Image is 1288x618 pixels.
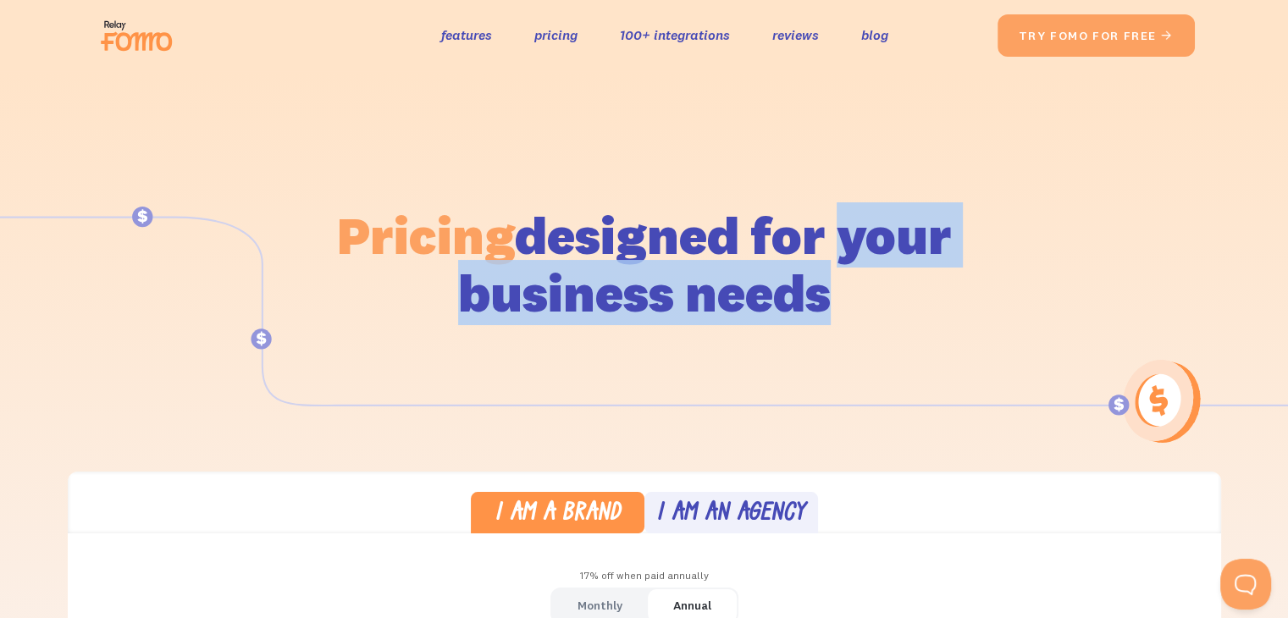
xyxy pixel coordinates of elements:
a: try fomo for free [998,14,1195,57]
a: features [441,23,492,47]
div: I am an agency [656,502,805,527]
iframe: Toggle Customer Support [1220,559,1271,610]
a: 100+ integrations [620,23,730,47]
a: reviews [772,23,819,47]
a: blog [861,23,888,47]
h1: designed for your business needs [336,207,953,322]
div: 17% off when paid annually [68,564,1221,588]
div: I am a brand [495,502,621,527]
a: pricing [534,23,578,47]
div: Monthly [578,593,622,618]
span: Pricing [337,202,515,268]
span:  [1160,28,1174,43]
div: Annual [673,593,711,618]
